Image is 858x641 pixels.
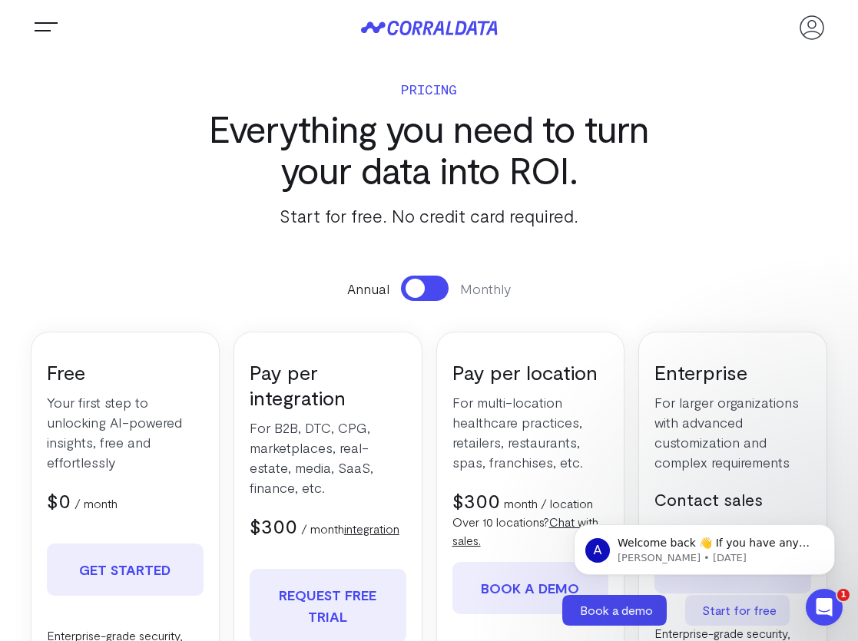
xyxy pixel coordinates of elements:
p: / month [301,520,399,538]
h5: Contact sales [654,487,811,510]
span: $300 [452,488,500,512]
p: / month [75,494,118,513]
a: integration [344,521,399,536]
span: Monthly [460,279,511,299]
p: Your first step to unlocking AI-powered insights, free and effortlessly [47,392,204,472]
span: Annual [347,279,389,299]
span: $0 [47,488,71,512]
a: Book a demo [562,595,670,626]
p: Over 10 locations? [452,513,609,550]
p: Start for free. No credit card required. [180,202,679,230]
h3: Free [47,359,204,385]
iframe: Intercom live chat [806,589,843,626]
button: Trigger Menu [31,12,61,43]
p: Pricing [180,78,679,100]
span: Book a demo [580,603,653,617]
p: For multi-location healthcare practices, retailers, restaurants, spas, franchises, etc. [452,392,609,472]
p: For B2B, DTC, CPG, marketplaces, real-estate, media, SaaS, finance, etc. [250,418,406,497]
h3: Enterprise [654,359,811,385]
h3: Everything you need to turn your data into ROI. [180,107,679,190]
span: $300 [250,514,297,537]
a: Book a demo [452,562,609,614]
h3: Pay per location [452,359,609,385]
iframe: Intercom notifications message [551,492,858,600]
a: Get Started [47,544,204,596]
span: 1 [837,589,850,601]
a: Start for free [685,595,793,626]
h3: Pay per integration [250,359,406,410]
p: month / location [504,494,593,513]
p: For larger organizations with advanced customization and complex requirements [654,392,811,472]
span: Start for free [702,603,777,617]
